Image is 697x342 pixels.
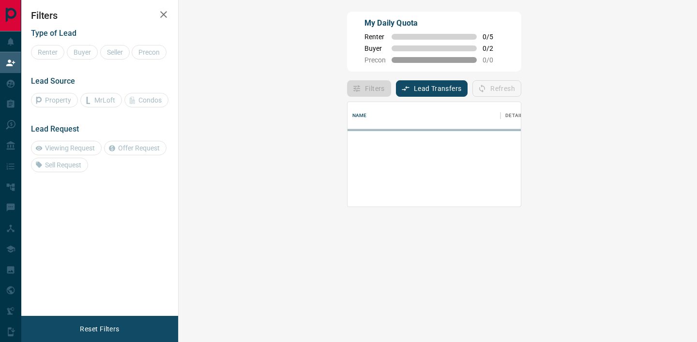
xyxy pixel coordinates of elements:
[31,124,79,134] span: Lead Request
[74,321,125,337] button: Reset Filters
[31,10,168,21] h2: Filters
[505,102,525,129] div: Details
[348,102,500,129] div: Name
[483,33,504,41] span: 0 / 5
[364,56,386,64] span: Precon
[31,29,76,38] span: Type of Lead
[352,102,367,129] div: Name
[483,45,504,52] span: 0 / 2
[483,56,504,64] span: 0 / 0
[364,45,386,52] span: Buyer
[31,76,75,86] span: Lead Source
[364,33,386,41] span: Renter
[396,80,468,97] button: Lead Transfers
[364,17,504,29] p: My Daily Quota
